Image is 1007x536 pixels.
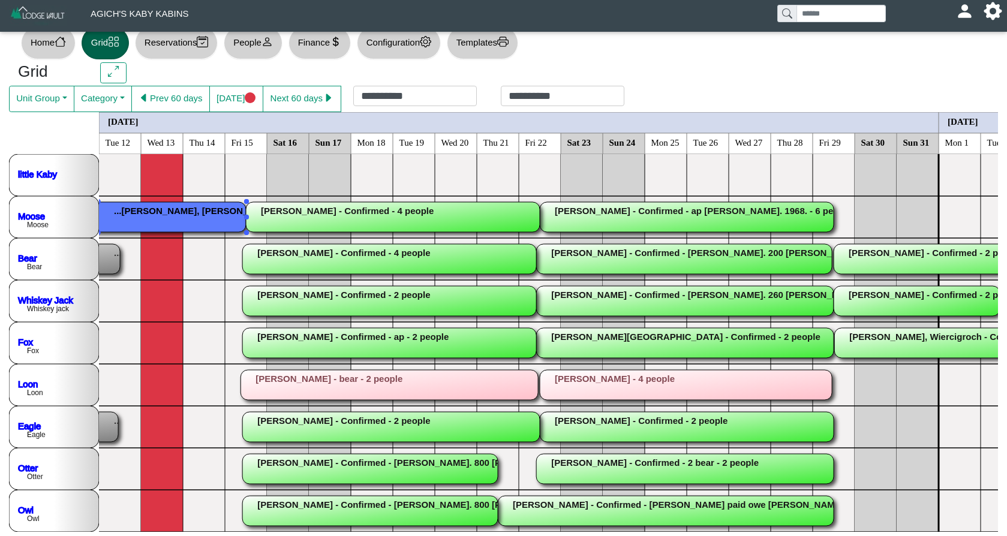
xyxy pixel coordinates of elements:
[18,294,73,305] a: Whiskey Jack
[197,36,208,47] svg: calendar2 check
[18,336,34,347] a: Fox
[135,26,218,59] button: Reservationscalendar2 check
[945,137,969,147] text: Mon 1
[245,92,256,104] svg: circle fill
[27,472,43,481] text: Otter
[9,86,74,112] button: Unit Group
[261,36,273,47] svg: person
[10,5,67,26] img: Z
[497,36,509,47] svg: printer
[108,116,139,126] text: [DATE]
[108,36,119,47] svg: grid
[82,26,129,59] button: Gridgrid
[232,137,253,147] text: Fri 15
[330,36,341,47] svg: currency dollar
[525,137,547,147] text: Fri 22
[948,116,978,126] text: [DATE]
[651,137,680,147] text: Mon 25
[18,378,38,389] a: Loon
[27,347,39,355] text: Fox
[288,26,351,59] button: Financecurrency dollar
[18,252,37,263] a: Bear
[18,168,58,179] a: little Kaby
[263,86,341,112] button: Next 60 dayscaret right fill
[447,26,518,59] button: Templatesprinter
[148,137,175,147] text: Wed 13
[353,86,477,106] input: Check in
[18,462,38,472] a: Otter
[861,137,885,147] text: Sat 30
[27,389,43,397] text: Loon
[567,137,591,147] text: Sat 23
[209,86,263,112] button: [DATE]circle fill
[782,8,792,18] svg: search
[315,137,342,147] text: Sun 17
[21,26,76,59] button: Homehouse
[18,504,34,514] a: Owl
[777,137,803,147] text: Thu 28
[399,137,425,147] text: Tue 19
[420,36,431,47] svg: gear
[357,137,386,147] text: Mon 18
[18,210,45,221] a: Moose
[323,92,334,104] svg: caret right fill
[273,137,297,147] text: Sat 16
[501,86,624,106] input: Check out
[108,66,119,77] svg: arrows angle expand
[903,137,930,147] text: Sun 31
[27,514,40,523] text: Owl
[139,92,150,104] svg: caret left fill
[27,305,70,313] text: Whiskey jack
[100,62,126,84] button: arrows angle expand
[190,137,215,147] text: Thu 14
[609,137,636,147] text: Sun 24
[27,221,49,229] text: Moose
[819,137,841,147] text: Fri 29
[357,26,441,59] button: Configurationgear
[106,137,131,147] text: Tue 12
[74,86,132,112] button: Category
[483,137,509,147] text: Thu 21
[27,430,46,439] text: Eagle
[18,420,41,430] a: Eagle
[960,7,969,16] svg: person fill
[693,137,719,147] text: Tue 26
[27,263,42,271] text: Bear
[441,137,469,147] text: Wed 20
[55,36,66,47] svg: house
[131,86,210,112] button: caret left fillPrev 60 days
[735,137,763,147] text: Wed 27
[18,62,82,82] h3: Grid
[224,26,282,59] button: Peopleperson
[988,7,997,16] svg: gear fill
